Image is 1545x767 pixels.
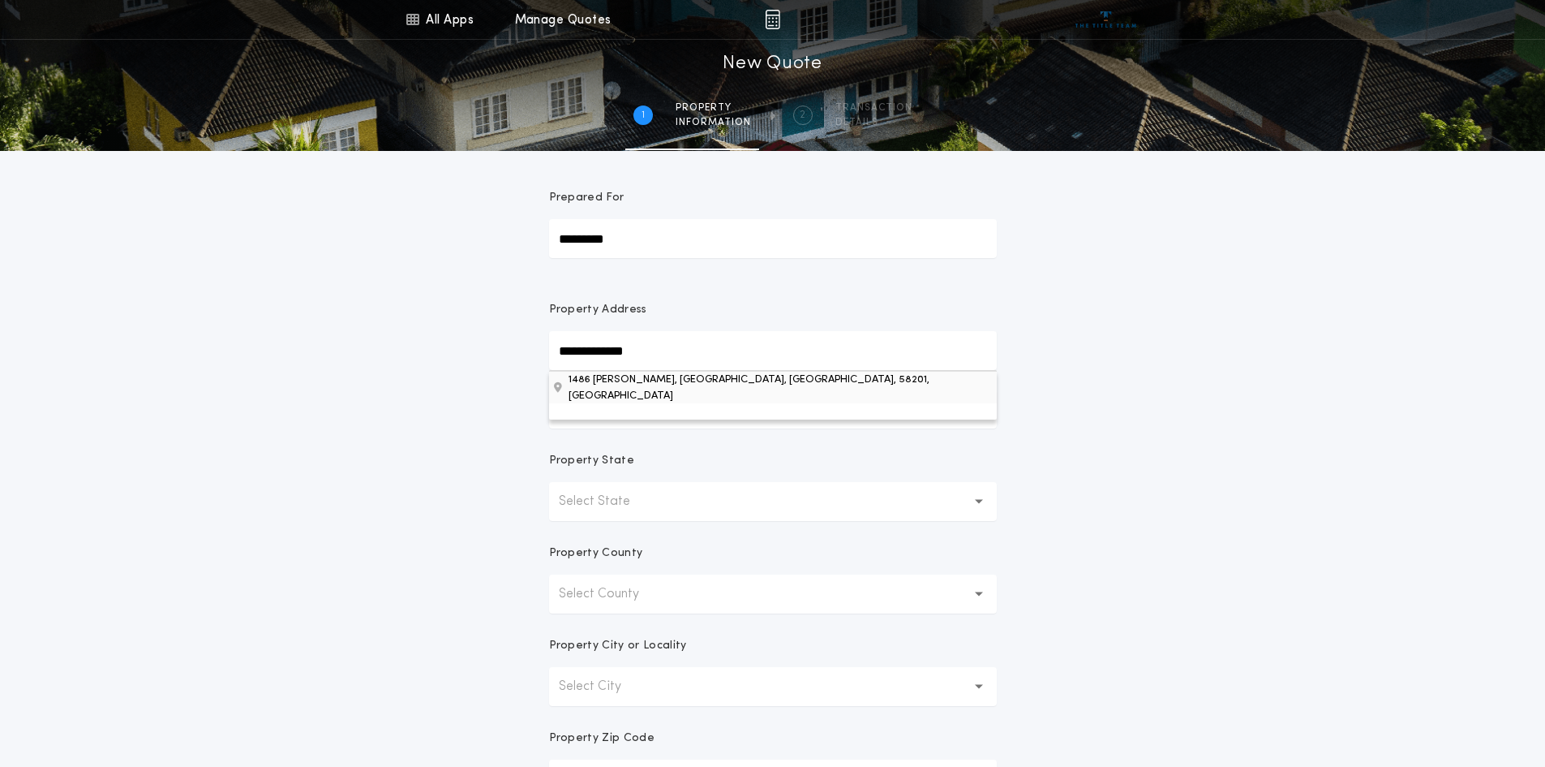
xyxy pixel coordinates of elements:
span: information [676,116,751,129]
h2: 1 [642,109,645,122]
h1: New Quote [723,51,822,77]
p: Property City or Locality [549,638,687,654]
p: Property State [549,453,634,469]
p: Prepared For [549,190,624,206]
span: Transaction [835,101,912,114]
img: img [765,10,780,29]
img: vs-icon [1075,11,1136,28]
button: Select State [549,482,997,521]
span: Property [676,101,751,114]
p: Property Address [549,302,997,318]
p: Select City [559,677,647,696]
p: Select State [559,492,656,511]
p: Select County [559,584,665,604]
input: Prepared For [549,219,997,258]
h2: 2 [800,109,805,122]
p: Property Zip Code [549,730,654,747]
button: Select County [549,575,997,614]
button: Select City [549,667,997,706]
span: details [835,116,912,129]
button: Property Address [549,371,997,403]
p: Property County [549,545,643,562]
